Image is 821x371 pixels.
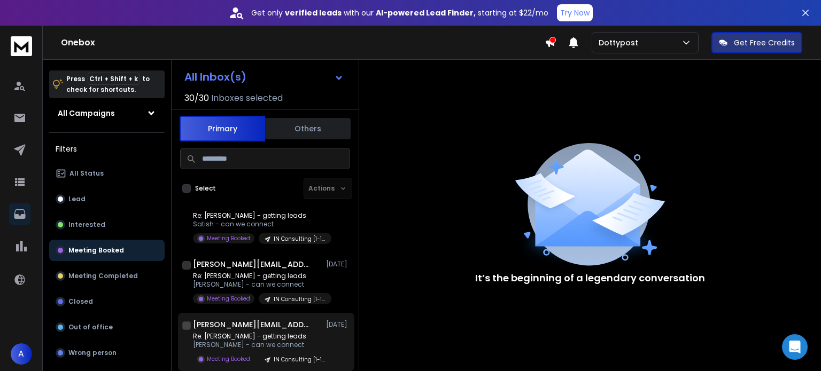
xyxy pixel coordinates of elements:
[68,195,86,203] p: Lead
[49,214,165,235] button: Interested
[193,220,321,228] p: Satish - can we connect
[193,259,311,270] h1: [PERSON_NAME][EMAIL_ADDRESS][DOMAIN_NAME]
[49,188,165,210] button: Lead
[68,349,117,357] p: Wrong person
[285,7,342,18] strong: verified leads
[193,319,311,330] h1: [PERSON_NAME][EMAIL_ADDRESS][DOMAIN_NAME]
[49,141,165,156] h3: Filters
[207,295,250,303] p: Meeting Booked
[782,334,808,360] div: Open Intercom Messenger
[326,320,350,329] p: [DATE]
[734,37,795,48] p: Get Free Credits
[68,220,105,229] p: Interested
[58,108,115,119] h1: All Campaigns
[475,271,705,286] p: It’s the beginning of a legendary conversation
[68,297,93,306] p: Closed
[184,92,209,105] span: 30 / 30
[49,102,165,124] button: All Campaigns
[88,73,140,85] span: Ctrl + Shift + k
[180,116,265,141] button: Primary
[49,317,165,338] button: Out of office
[49,163,165,184] button: All Status
[184,72,246,82] h1: All Inbox(s)
[560,7,590,18] p: Try Now
[68,272,138,280] p: Meeting Completed
[49,291,165,312] button: Closed
[49,265,165,287] button: Meeting Completed
[599,37,642,48] p: Dottypost
[251,7,548,18] p: Get only with our starting at $22/mo
[193,332,321,341] p: Re: [PERSON_NAME] - getting leads
[69,169,104,178] p: All Status
[11,343,32,365] button: A
[49,240,165,261] button: Meeting Booked
[274,235,325,243] p: IN Consulting [1-10]
[265,117,351,140] button: Others
[376,7,476,18] strong: AI-powered Lead Finder,
[207,355,250,363] p: Meeting Booked
[195,184,216,193] label: Select
[557,4,593,21] button: Try Now
[49,342,165,364] button: Wrong person
[711,32,802,53] button: Get Free Credits
[211,92,283,105] h3: Inboxes selected
[61,36,545,49] h1: Onebox
[193,341,321,349] p: [PERSON_NAME] - can we connect
[193,272,321,280] p: Re: [PERSON_NAME] - getting leads
[274,356,325,364] p: IN Consulting [1-10]
[66,74,150,95] p: Press to check for shortcuts.
[193,211,321,220] p: Re: [PERSON_NAME] - getting leads
[274,295,325,303] p: IN Consulting [1-10]
[326,260,350,269] p: [DATE]
[207,234,250,242] p: Meeting Booked
[11,36,32,56] img: logo
[68,246,124,255] p: Meeting Booked
[193,280,321,289] p: [PERSON_NAME] - can we connect
[176,66,352,88] button: All Inbox(s)
[68,323,113,331] p: Out of office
